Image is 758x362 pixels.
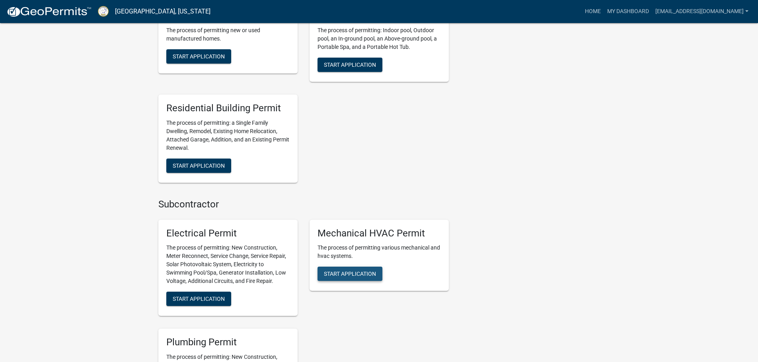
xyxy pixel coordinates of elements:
h5: Electrical Permit [166,228,290,239]
span: Start Application [324,271,376,277]
h4: Subcontractor [158,199,449,210]
a: My Dashboard [604,4,652,19]
button: Start Application [318,58,382,72]
p: The process of permitting: a Single Family Dwelling, Remodel, Existing Home Relocation, Attached ... [166,119,290,152]
img: Putnam County, Georgia [98,6,109,17]
a: Home [582,4,604,19]
p: The process of permitting new or used manufactured homes. [166,26,290,43]
a: [GEOGRAPHIC_DATA], [US_STATE] [115,5,210,18]
h5: Plumbing Permit [166,337,290,348]
span: Start Application [173,296,225,302]
span: Start Application [173,162,225,168]
h5: Residential Building Permit [166,103,290,114]
span: Start Application [324,62,376,68]
button: Start Application [166,159,231,173]
button: Start Application [318,267,382,281]
button: Start Application [166,292,231,306]
p: The process of permitting various mechanical and hvac systems. [318,244,441,260]
h5: Mechanical HVAC Permit [318,228,441,239]
span: Start Application [173,53,225,60]
button: Start Application [166,49,231,64]
a: [EMAIL_ADDRESS][DOMAIN_NAME] [652,4,752,19]
p: The process of permitting: Indoor pool, Outdoor pool, an In-ground pool, an Above-ground pool, a ... [318,26,441,51]
p: The process of permitting: New Construction, Meter Reconnect, Service Change, Service Repair, Sol... [166,244,290,285]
